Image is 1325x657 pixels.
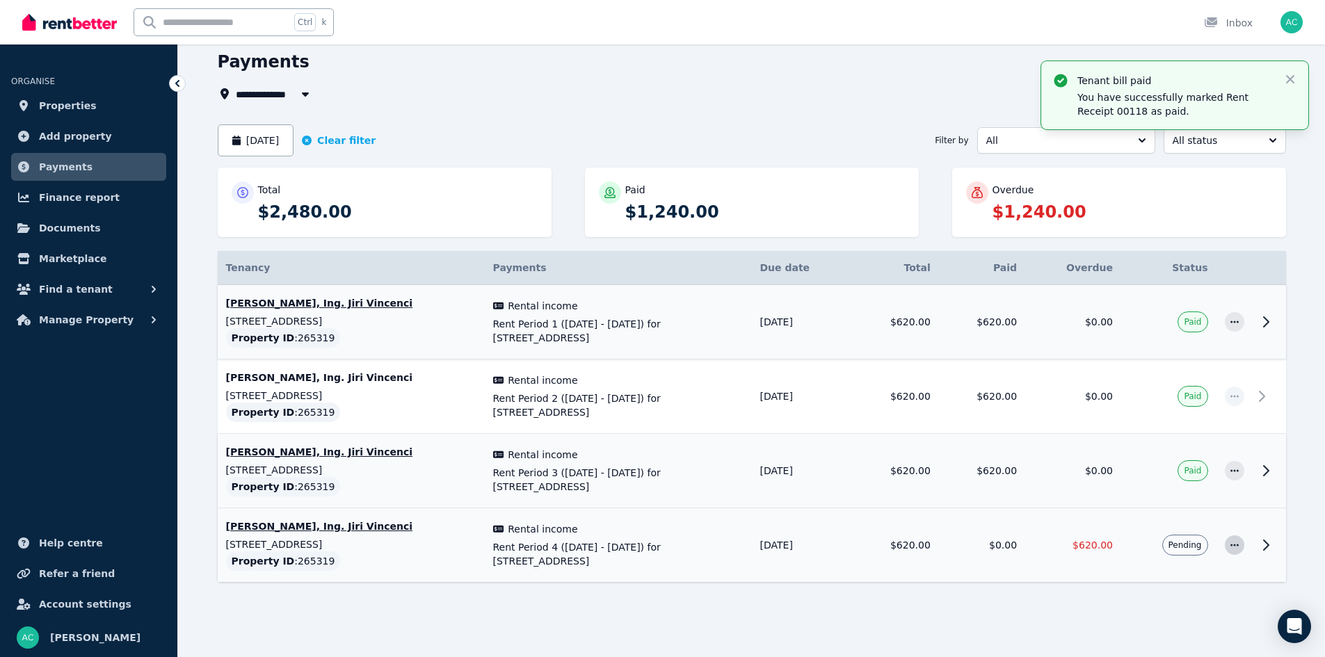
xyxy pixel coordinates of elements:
[1025,251,1121,285] th: Overdue
[1280,11,1303,33] img: Pawel Olszewski
[1162,60,1286,92] button: Export report
[11,306,166,334] button: Manage Property
[1164,127,1286,154] button: All status
[993,201,1272,223] p: $1,240.00
[11,245,166,273] a: Marketplace
[1121,251,1216,285] th: Status
[508,373,577,387] span: Rental income
[302,133,376,147] button: Clear filter
[232,331,295,345] span: Property ID
[752,251,853,285] th: Due date
[39,220,101,236] span: Documents
[39,189,120,206] span: Finance report
[1184,391,1201,402] span: Paid
[226,463,476,477] p: [STREET_ADDRESS]
[39,128,112,145] span: Add property
[493,317,744,345] span: Rent Period 1 ([DATE] - [DATE]) for [STREET_ADDRESS]
[39,281,113,298] span: Find a tenant
[39,311,134,328] span: Manage Property
[939,508,1025,583] td: $0.00
[321,17,326,28] span: k
[508,522,577,536] span: Rental income
[939,434,1025,508] td: $620.00
[752,508,853,583] td: [DATE]
[939,359,1025,434] td: $620.00
[17,626,39,649] img: Pawel Olszewski
[977,127,1155,154] button: All
[294,13,316,31] span: Ctrl
[226,551,341,571] div: : 265319
[1278,610,1311,643] div: Open Intercom Messenger
[1077,74,1272,88] p: Tenant bill paid
[853,285,939,359] td: $620.00
[39,159,93,175] span: Payments
[258,183,281,197] p: Total
[1169,540,1202,551] span: Pending
[11,184,166,211] a: Finance report
[11,122,166,150] a: Add property
[226,371,476,384] p: [PERSON_NAME], Ing. Jiri Vincenci
[218,51,310,73] h1: Payments
[232,480,295,494] span: Property ID
[935,135,968,146] span: Filter by
[993,183,1034,197] p: Overdue
[39,596,131,613] span: Account settings
[508,448,577,462] span: Rental income
[226,314,476,328] p: [STREET_ADDRESS]
[625,183,645,197] p: Paid
[1077,90,1272,118] p: You have successfully marked Rent Receipt 00118 as paid.
[22,12,117,33] img: RentBetter
[226,477,341,496] div: : 265319
[226,328,341,348] div: : 265319
[853,434,939,508] td: $620.00
[1085,391,1113,402] span: $0.00
[39,535,103,551] span: Help centre
[226,445,476,459] p: [PERSON_NAME], Ing. Jiri Vincenci
[258,201,538,223] p: $2,480.00
[1184,465,1201,476] span: Paid
[1173,133,1258,147] span: All status
[11,76,55,86] span: ORGANISE
[39,565,115,582] span: Refer a friend
[218,251,485,285] th: Tenancy
[986,133,1127,147] span: All
[232,554,295,568] span: Property ID
[226,403,341,422] div: : 265319
[752,434,853,508] td: [DATE]
[1085,465,1113,476] span: $0.00
[11,529,166,557] a: Help centre
[1204,16,1253,30] div: Inbox
[232,405,295,419] span: Property ID
[853,359,939,434] td: $620.00
[11,92,166,120] a: Properties
[226,519,476,533] p: [PERSON_NAME], Ing. Jiri Vincenci
[11,153,166,181] a: Payments
[226,389,476,403] p: [STREET_ADDRESS]
[493,466,744,494] span: Rent Period 3 ([DATE] - [DATE]) for [STREET_ADDRESS]
[39,250,106,267] span: Marketplace
[11,275,166,303] button: Find a tenant
[853,508,939,583] td: $620.00
[39,97,97,114] span: Properties
[493,262,547,273] span: Payments
[1073,540,1113,551] span: $620.00
[11,590,166,618] a: Account settings
[752,359,853,434] td: [DATE]
[1085,316,1113,327] span: $0.00
[493,391,744,419] span: Rent Period 2 ([DATE] - [DATE]) for [STREET_ADDRESS]
[50,629,140,646] span: [PERSON_NAME]
[218,124,294,156] button: [DATE]
[11,214,166,242] a: Documents
[625,201,905,223] p: $1,240.00
[853,251,939,285] th: Total
[1184,316,1201,327] span: Paid
[11,560,166,587] a: Refer a friend
[939,285,1025,359] td: $620.00
[226,296,476,310] p: [PERSON_NAME], Ing. Jiri Vincenci
[939,251,1025,285] th: Paid
[493,540,744,568] span: Rent Period 4 ([DATE] - [DATE]) for [STREET_ADDRESS]
[752,285,853,359] td: [DATE]
[508,299,577,313] span: Rental income
[226,537,476,551] p: [STREET_ADDRESS]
